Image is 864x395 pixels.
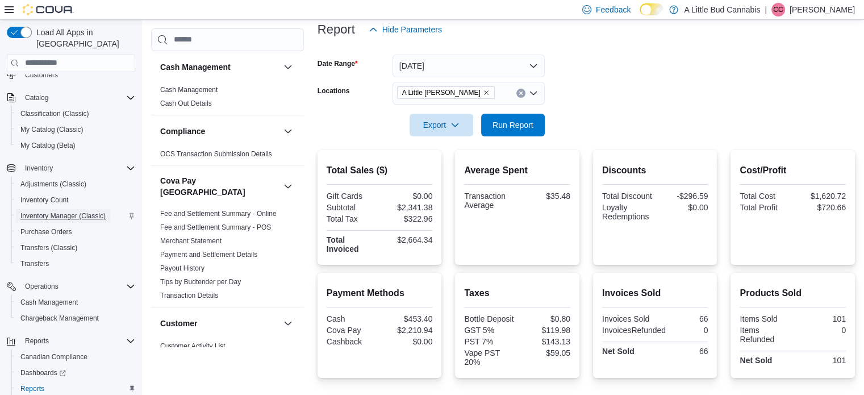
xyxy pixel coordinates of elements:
div: $720.66 [795,203,846,212]
div: Carolyn Cook [771,3,785,16]
h2: Average Spent [464,164,570,177]
a: OCS Transaction Submission Details [160,150,272,158]
div: $2,210.94 [382,326,432,335]
button: Clear input [516,89,525,98]
button: Cash Management [281,60,295,74]
div: GST 5% [464,326,515,335]
h2: Discounts [602,164,708,177]
a: Fee and Settlement Summary - POS [160,223,271,231]
span: Cash Management [16,296,135,309]
a: Fee and Settlement Summary - Online [160,210,277,218]
h3: Customer [160,318,197,329]
span: Fee and Settlement Summary - POS [160,223,271,232]
div: Cova Pay [GEOGRAPHIC_DATA] [151,207,304,307]
span: A Little Bud Summerland [397,86,495,99]
span: Canadian Compliance [16,350,135,364]
span: Catalog [25,93,48,102]
strong: Net Sold [740,356,772,365]
span: My Catalog (Classic) [20,125,84,134]
div: $119.98 [520,326,570,335]
div: Bottle Deposit [464,314,515,323]
button: Hide Parameters [364,18,446,41]
a: Payment and Settlement Details [160,251,257,259]
button: Transfers [11,256,140,272]
button: Catalog [20,91,53,105]
span: A Little [PERSON_NAME] [402,87,481,98]
p: | [765,3,767,16]
div: Cova Pay [327,326,377,335]
div: $143.13 [520,337,570,346]
span: Payment and Settlement Details [160,250,257,259]
div: Loyalty Redemptions [602,203,653,221]
span: Purchase Orders [20,227,72,236]
button: Cova Pay [GEOGRAPHIC_DATA] [281,180,295,193]
span: Merchant Statement [160,236,222,246]
div: $2,341.38 [382,203,432,212]
button: Adjustments (Classic) [11,176,140,192]
div: $35.48 [520,192,570,201]
p: [PERSON_NAME] [790,3,855,16]
a: Payout History [160,264,204,272]
button: Open list of options [529,89,538,98]
a: Merchant Statement [160,237,222,245]
div: Items Sold [740,314,790,323]
h3: Cova Pay [GEOGRAPHIC_DATA] [160,175,279,198]
input: Dark Mode [640,3,663,15]
span: Inventory Manager (Classic) [16,209,135,223]
button: Chargeback Management [11,310,140,326]
h3: Cash Management [160,61,231,73]
button: Customer [281,317,295,330]
span: Inventory [20,161,135,175]
div: Transaction Average [464,192,515,210]
button: Compliance [281,124,295,138]
div: Invoices Sold [602,314,653,323]
button: Remove A Little Bud Summerland from selection in this group [483,89,490,96]
div: Total Tax [327,214,377,223]
span: My Catalog (Beta) [20,141,76,150]
a: Transfers (Classic) [16,241,82,255]
div: 0 [670,326,708,335]
button: My Catalog (Classic) [11,122,140,138]
a: Adjustments (Classic) [16,177,91,191]
a: Cash Management [16,296,82,309]
span: Inventory [25,164,53,173]
span: Customers [25,70,58,80]
span: Inventory Count [20,196,69,205]
button: Purchase Orders [11,224,140,240]
div: $59.05 [520,348,570,357]
span: Reports [20,384,44,393]
button: Customer [160,318,279,329]
span: Feedback [596,4,631,15]
a: Chargeback Management [16,311,103,325]
span: Canadian Compliance [20,352,87,361]
a: My Catalog (Classic) [16,123,88,136]
h3: Compliance [160,126,205,137]
label: Date Range [318,59,358,68]
span: Run Report [492,119,533,131]
a: Transaction Details [160,292,218,300]
div: PST 7% [464,337,515,346]
span: Adjustments (Classic) [20,180,86,189]
a: Cash Management [160,86,218,94]
span: Transfers [16,257,135,271]
span: Classification (Classic) [16,107,135,120]
p: A Little Bud Cannabis [684,3,760,16]
span: Customer Activity List [160,342,226,351]
span: Transfers [20,259,49,268]
div: 66 [657,314,708,323]
button: Cash Management [160,61,279,73]
button: Inventory Manager (Classic) [11,208,140,224]
div: 0 [795,326,846,335]
span: Fee and Settlement Summary - Online [160,209,277,218]
span: My Catalog (Beta) [16,139,135,152]
div: Cash Management [151,83,304,115]
div: $0.00 [382,337,432,346]
a: Dashboards [11,365,140,381]
div: Total Profit [740,203,790,212]
a: Canadian Compliance [16,350,92,364]
div: InvoicesRefunded [602,326,666,335]
h2: Products Sold [740,286,846,300]
span: OCS Transaction Submission Details [160,149,272,159]
div: Total Cost [740,192,790,201]
div: 66 [657,347,708,356]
